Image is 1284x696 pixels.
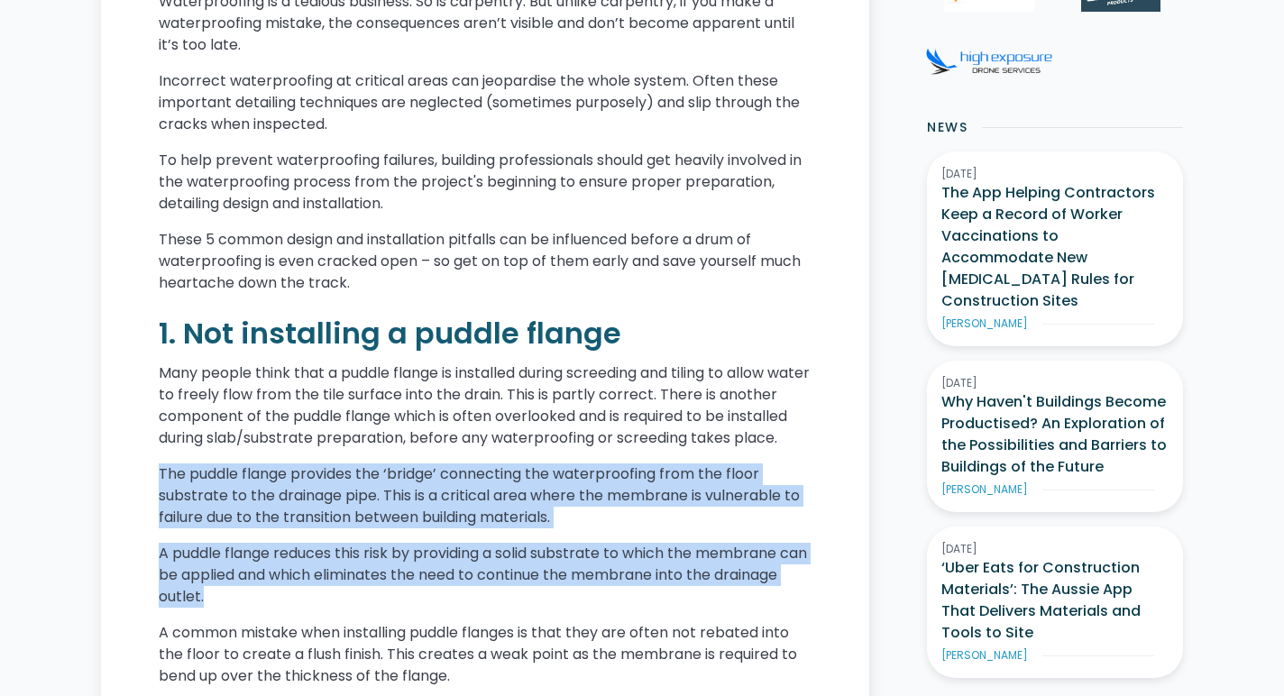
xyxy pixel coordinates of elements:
[941,647,1028,664] div: [PERSON_NAME]
[941,166,1169,182] div: [DATE]
[159,622,812,687] p: A common mistake when installing puddle flanges is that they are often not rebated into the floor...
[159,150,812,215] p: To help prevent waterproofing failures, building professionals should get heavily involved in the...
[926,48,1052,75] img: High Exposure
[927,118,968,137] h2: News
[941,557,1169,644] h3: ‘Uber Eats for Construction Materials’: The Aussie App That Delivers Materials and Tools to Site
[927,527,1183,678] a: [DATE]‘Uber Eats for Construction Materials’: The Aussie App That Delivers Materials and Tools to...
[941,391,1169,478] h3: Why Haven't Buildings Become Productised? An Exploration of the Possibilities and Barriers to Bui...
[941,481,1028,498] div: [PERSON_NAME]
[159,543,812,608] p: A puddle flange reduces this risk by providing a solid substrate to which the membrane can be app...
[159,316,812,352] h2: 1. Not installing a puddle flange
[159,463,812,528] p: The puddle flange provides the ‘bridge’ connecting the waterproofing from the floor substrate to ...
[159,70,812,135] p: Incorrect waterproofing at critical areas can jeopardise the whole system. Often these important ...
[941,375,1169,391] div: [DATE]
[941,182,1169,312] h3: The App Helping Contractors Keep a Record of Worker Vaccinations to Accommodate New [MEDICAL_DATA...
[927,361,1183,512] a: [DATE]Why Haven't Buildings Become Productised? An Exploration of the Possibilities and Barriers ...
[927,151,1183,346] a: [DATE]The App Helping Contractors Keep a Record of Worker Vaccinations to Accommodate New [MEDICA...
[941,316,1028,332] div: [PERSON_NAME]
[159,362,812,449] p: Many people think that a puddle flange is installed during screeding and tiling to allow water to...
[941,541,1169,557] div: [DATE]
[159,229,812,294] p: These 5 common design and installation pitfalls can be influenced before a drum of waterproofing ...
